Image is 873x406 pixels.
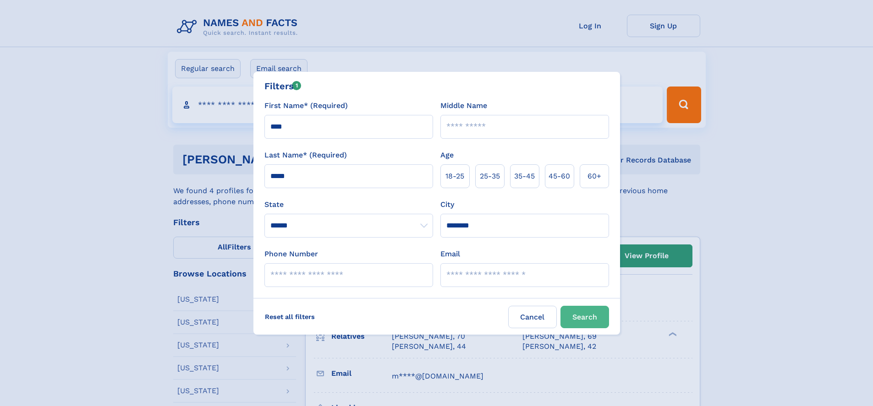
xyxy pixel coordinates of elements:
label: Email [440,249,460,260]
label: Last Name* (Required) [264,150,347,161]
span: 35‑45 [514,171,535,182]
div: Filters [264,79,302,93]
label: State [264,199,433,210]
label: Cancel [508,306,557,328]
button: Search [560,306,609,328]
span: 18‑25 [445,171,464,182]
span: 45‑60 [549,171,570,182]
label: First Name* (Required) [264,100,348,111]
span: 60+ [587,171,601,182]
label: Phone Number [264,249,318,260]
label: Reset all filters [259,306,321,328]
label: City [440,199,454,210]
label: Middle Name [440,100,487,111]
span: 25‑35 [480,171,500,182]
label: Age [440,150,454,161]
